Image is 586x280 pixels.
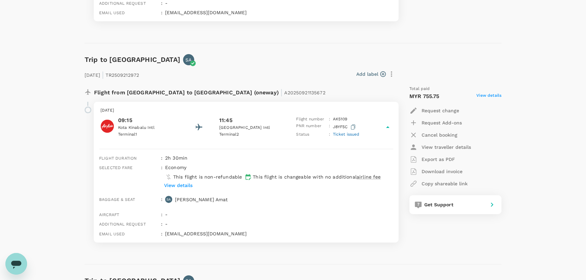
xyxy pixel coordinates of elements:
div: - [162,218,393,227]
img: AirAsia [100,119,114,133]
p: Flight number [296,116,326,123]
p: MYR 755.75 [409,92,439,100]
button: View traveller details [409,141,471,153]
p: Terminal 2 [219,131,280,138]
button: Download invoice [409,165,463,178]
p: Download invoice [422,168,463,175]
p: SA [185,56,191,63]
span: Email used [99,232,125,236]
div: : [158,228,162,237]
p: : [329,116,330,123]
span: Get Support [424,202,453,207]
button: Copy shareable link [409,178,468,190]
span: airline fee [357,174,381,180]
span: Flight duration [99,156,137,161]
span: | [280,88,283,97]
button: Cancel booking [409,129,457,141]
span: | [102,70,104,79]
span: Additional request [99,1,146,6]
p: PNR number [296,123,326,131]
p: View traveller details [422,144,471,150]
span: Email used [99,10,125,15]
p: 2h 30min [165,155,393,161]
span: Ticket issued [333,132,360,137]
span: Aircraft [99,212,119,217]
p: [DATE] TR2509212972 [85,68,139,80]
p: J8YF5C [333,123,357,131]
p: economy [165,164,186,171]
span: Total paid [409,86,430,92]
p: Request change [422,107,459,114]
p: This flight is changeable with no additional [253,173,381,180]
button: Request Add-ons [409,117,462,129]
h6: Trip to [GEOGRAPHIC_DATA] [85,54,180,65]
p: View details [164,182,193,189]
span: Additional request [99,222,146,227]
p: : [329,131,330,138]
p: 11:45 [219,116,232,124]
span: Selected fare [99,165,133,170]
p: [GEOGRAPHIC_DATA] Intl [219,124,280,131]
p: Request Add-ons [422,119,462,126]
p: This flight is non-refundable [173,173,242,180]
p: AK 5109 [333,116,347,123]
div: : [158,152,162,161]
p: [DATE] [100,107,392,114]
button: Add label [356,71,386,77]
p: : [329,123,330,131]
p: Terminal 1 [118,131,179,138]
p: Copy shareable link [422,180,468,187]
p: [PERSON_NAME] Amat [175,196,228,203]
p: SA [166,197,171,202]
p: Status [296,131,326,138]
div: : [158,6,162,16]
span: A20250921135672 [284,90,325,95]
p: Cancel booking [422,132,457,138]
div: : [158,218,162,227]
span: Baggage & seat [99,197,135,202]
button: Export as PDF [409,153,455,165]
div: : [158,193,162,208]
span: View details [476,92,501,100]
p: 09:15 [118,116,179,124]
p: Export as PDF [422,156,455,163]
iframe: Button to launch messaging window [5,253,27,275]
div: : [158,161,162,193]
p: Flight from [GEOGRAPHIC_DATA] to [GEOGRAPHIC_DATA] (oneway) [94,86,325,98]
p: Kota Kinabalu Intl [118,124,179,131]
button: Request change [409,104,459,117]
p: [EMAIL_ADDRESS][DOMAIN_NAME] [165,9,393,16]
div: : [158,208,162,218]
div: - [162,208,393,218]
button: View details [162,180,194,190]
p: [EMAIL_ADDRESS][DOMAIN_NAME] [165,230,393,237]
